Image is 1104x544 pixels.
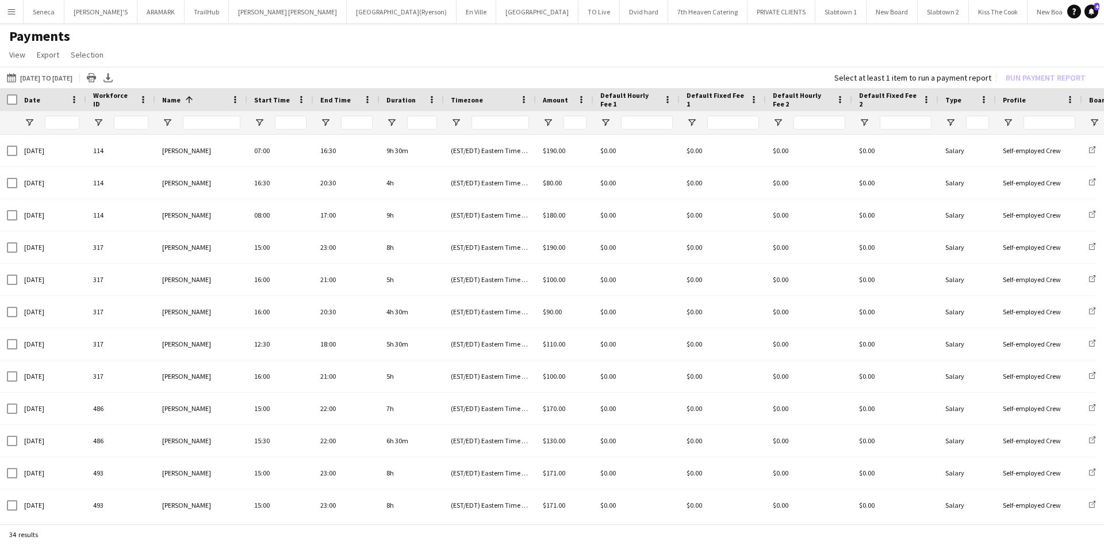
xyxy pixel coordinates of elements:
div: $0.00 [593,425,680,456]
button: Open Filter Menu [320,117,331,128]
span: Duration [386,96,416,104]
input: Default Fixed Fee 1 Filter Input [707,116,759,130]
div: $0.00 [680,425,766,456]
div: (EST/EDT) Eastern Time ([GEOGRAPHIC_DATA] & [GEOGRAPHIC_DATA]) [444,231,536,263]
div: $0.00 [766,199,852,231]
div: $0.00 [766,425,852,456]
button: New Board [867,1,918,23]
a: View [5,47,30,62]
button: Open Filter Menu [24,117,34,128]
div: 21:00 [313,360,379,392]
div: $0.00 [593,264,680,295]
div: Salary [938,167,996,199]
div: 317 [86,328,155,360]
span: Name [162,96,181,104]
button: 7th Heaven Catering [668,1,747,23]
app-action-btn: Export XLSX [101,71,115,85]
div: $0.00 [680,167,766,199]
button: [GEOGRAPHIC_DATA] [496,1,578,23]
button: Open Filter Menu [945,117,956,128]
div: 5h [379,360,444,392]
div: $0.00 [852,264,938,295]
span: Selection [71,50,103,60]
button: Open Filter Menu [859,117,869,128]
div: 12:30 [247,328,313,360]
div: 114 [86,199,155,231]
div: (EST/EDT) Eastern Time ([GEOGRAPHIC_DATA] & [GEOGRAPHIC_DATA]) [444,135,536,166]
div: Salary [938,393,996,424]
span: $100.00 [543,275,565,284]
span: [PERSON_NAME] [162,501,211,509]
div: $0.00 [766,296,852,328]
div: Salary [938,264,996,295]
span: $80.00 [543,178,562,187]
div: $0.00 [680,135,766,166]
input: Name Filter Input [183,116,240,130]
div: 16:00 [247,360,313,392]
div: 8h [379,231,444,263]
div: (EST/EDT) Eastern Time ([GEOGRAPHIC_DATA] & [GEOGRAPHIC_DATA]) [444,264,536,295]
div: $0.00 [852,328,938,360]
div: Salary [938,425,996,456]
input: Default Fixed Fee 2 Filter Input [880,116,931,130]
button: [PERSON_NAME] [PERSON_NAME] [229,1,347,23]
div: Self-employed Crew [996,135,1082,166]
div: [DATE] [17,199,86,231]
div: $0.00 [680,393,766,424]
div: (EST/EDT) Eastern Time ([GEOGRAPHIC_DATA] & [GEOGRAPHIC_DATA]) [444,425,536,456]
button: Dvid hard [620,1,668,23]
div: Self-employed Crew [996,199,1082,231]
button: TrailHub [185,1,229,23]
span: $180.00 [543,211,565,219]
div: $0.00 [766,135,852,166]
div: 15:30 [247,425,313,456]
button: Open Filter Menu [773,117,783,128]
div: 317 [86,231,155,263]
button: Open Filter Menu [386,117,397,128]
span: Date [24,96,40,104]
button: PRIVATE CLIENTS [747,1,815,23]
input: Default Hourly Fee 1 Filter Input [621,116,673,130]
div: 07:00 [247,135,313,166]
div: $0.00 [852,457,938,489]
span: Default Fixed Fee 1 [687,91,745,108]
div: 16:30 [313,135,379,166]
div: Self-employed Crew [996,425,1082,456]
app-action-btn: Print [85,71,98,85]
div: Salary [938,231,996,263]
div: $0.00 [593,231,680,263]
div: [DATE] [17,167,86,199]
div: (EST/EDT) Eastern Time ([GEOGRAPHIC_DATA] & [GEOGRAPHIC_DATA]) [444,199,536,231]
div: $0.00 [852,167,938,199]
button: Open Filter Menu [451,117,461,128]
div: Self-employed Crew [996,264,1082,295]
span: $110.00 [543,340,565,348]
span: Start Time [254,96,290,104]
button: [GEOGRAPHIC_DATA](Ryerson) [347,1,457,23]
input: Profile Filter Input [1023,116,1075,130]
span: [PERSON_NAME] [162,178,211,187]
div: (EST/EDT) Eastern Time ([GEOGRAPHIC_DATA] & [GEOGRAPHIC_DATA]) [444,296,536,328]
div: 17:00 [313,199,379,231]
div: Self-employed Crew [996,457,1082,489]
div: [DATE] [17,360,86,392]
div: $0.00 [680,457,766,489]
div: $0.00 [680,489,766,521]
div: $0.00 [593,328,680,360]
div: Self-employed Crew [996,167,1082,199]
div: $0.00 [680,296,766,328]
div: Self-employed Crew [996,393,1082,424]
button: En Ville [457,1,496,23]
div: 22:00 [313,425,379,456]
button: Open Filter Menu [93,117,103,128]
div: 7h [379,393,444,424]
div: $0.00 [766,393,852,424]
div: $0.00 [852,360,938,392]
a: 4 [1084,5,1098,18]
div: 493 [86,489,155,521]
div: 4h [379,167,444,199]
div: $0.00 [680,199,766,231]
div: 20:30 [313,167,379,199]
span: $170.00 [543,404,565,413]
div: 8h [379,489,444,521]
